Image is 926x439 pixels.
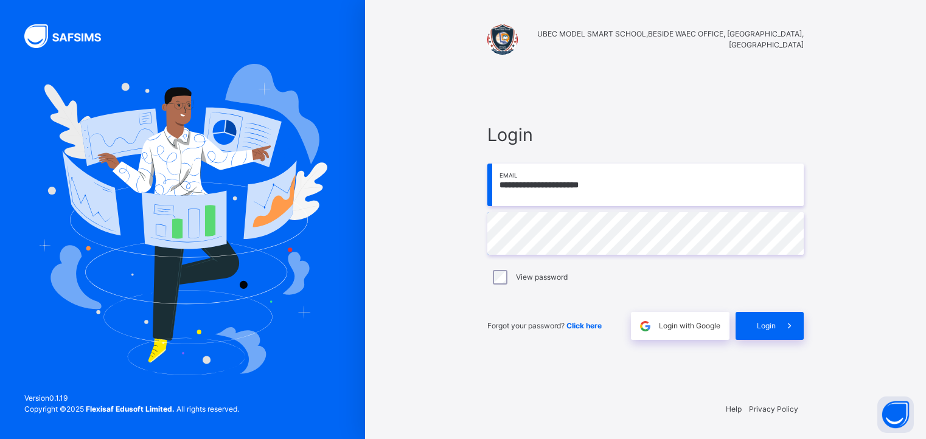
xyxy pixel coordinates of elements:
a: Click here [566,321,602,330]
span: Version 0.1.19 [24,393,239,404]
img: SAFSIMS Logo [24,24,116,48]
a: Privacy Policy [749,404,798,413]
span: Login with Google [659,320,720,331]
span: Forgot your password? [487,321,602,330]
a: Help [726,404,742,413]
button: Open asap [877,396,914,433]
span: Copyright © 2025 All rights reserved. [24,404,239,413]
strong: Flexisaf Edusoft Limited. [86,404,175,413]
span: Login [487,122,804,148]
label: View password [516,272,568,283]
img: Hero Image [38,64,327,375]
img: google.396cfc9801f0270233282035f929180a.svg [638,319,652,333]
span: UBEC MODEL SMART SCHOOL,BESIDE WAEC OFFICE, [GEOGRAPHIC_DATA],[GEOGRAPHIC_DATA] [524,29,804,50]
span: Login [757,320,776,331]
